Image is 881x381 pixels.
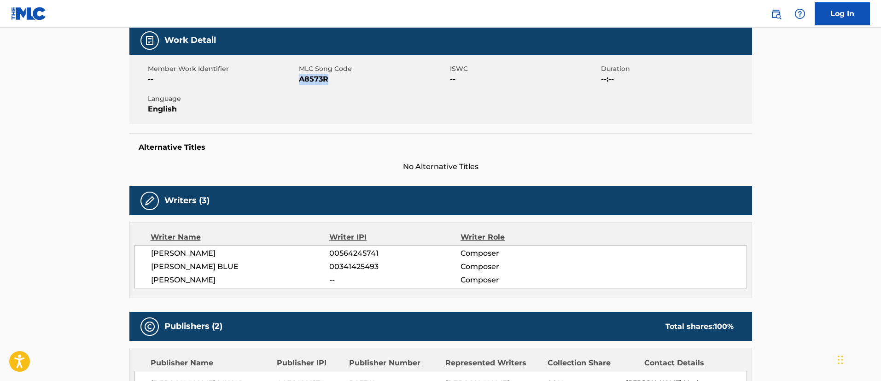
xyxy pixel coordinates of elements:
[601,74,750,85] span: --:--
[144,35,155,46] img: Work Detail
[461,275,580,286] span: Composer
[144,195,155,206] img: Writers
[299,64,448,74] span: MLC Song Code
[767,5,785,23] a: Public Search
[148,64,297,74] span: Member Work Identifier
[461,232,580,243] div: Writer Role
[129,161,752,172] span: No Alternative Titles
[329,232,461,243] div: Writer IPI
[815,2,870,25] a: Log In
[714,322,734,331] span: 100 %
[461,261,580,272] span: Composer
[644,358,734,369] div: Contact Details
[164,35,216,46] h5: Work Detail
[835,337,881,381] iframe: Chat Widget
[329,275,460,286] span: --
[148,74,297,85] span: --
[770,8,782,19] img: search
[11,7,47,20] img: MLC Logo
[299,74,448,85] span: A8573R
[838,346,843,374] div: Drag
[791,5,809,23] div: Help
[148,104,297,115] span: English
[461,248,580,259] span: Composer
[601,64,750,74] span: Duration
[548,358,637,369] div: Collection Share
[277,358,342,369] div: Publisher IPI
[151,248,330,259] span: [PERSON_NAME]
[445,358,541,369] div: Represented Writers
[794,8,805,19] img: help
[151,275,330,286] span: [PERSON_NAME]
[139,143,743,152] h5: Alternative Titles
[450,64,599,74] span: ISWC
[450,74,599,85] span: --
[349,358,438,369] div: Publisher Number
[144,321,155,332] img: Publishers
[164,195,210,206] h5: Writers (3)
[151,358,270,369] div: Publisher Name
[151,232,330,243] div: Writer Name
[329,248,460,259] span: 00564245741
[151,261,330,272] span: [PERSON_NAME] BLUE
[329,261,460,272] span: 00341425493
[665,321,734,332] div: Total shares:
[148,94,297,104] span: Language
[164,321,222,332] h5: Publishers (2)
